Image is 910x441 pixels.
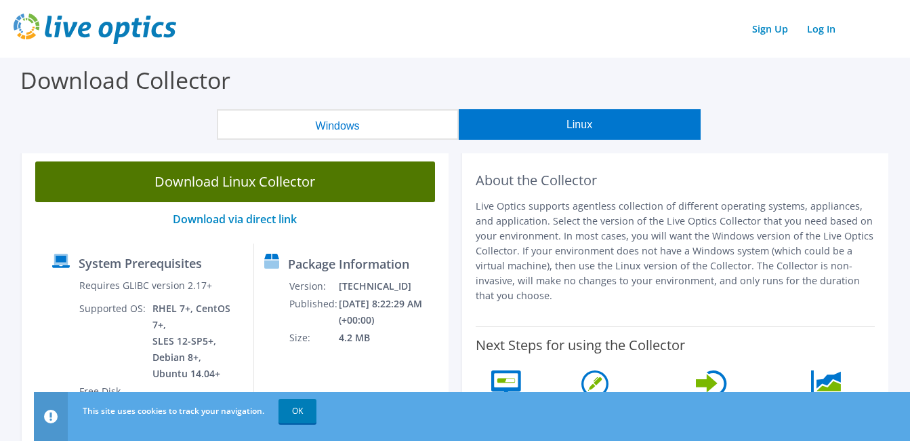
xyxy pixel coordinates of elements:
td: [TECHNICAL_ID] [338,277,442,295]
label: Requires GLIBC version 2.17+ [79,279,212,292]
a: Download Linux Collector [35,161,435,202]
td: 4.2 MB [338,329,442,347]
a: Log In [800,19,842,39]
td: Size: [289,329,338,347]
td: Published: [289,295,338,329]
td: [DATE] 8:22:29 AM (+00:00) [338,295,442,329]
button: Linux [459,109,701,140]
td: 5GB [152,383,243,417]
a: OK [278,399,316,423]
p: Live Optics supports agentless collection of different operating systems, appliances, and applica... [476,199,875,303]
td: RHEL 7+, CentOS 7+, SLES 12-SP5+, Debian 8+, Ubuntu 14.04+ [152,300,243,383]
td: Free Disk Space: [79,383,152,417]
span: This site uses cookies to track your navigation. [83,405,264,417]
label: Package Information [288,257,409,271]
a: Sign Up [745,19,795,39]
img: live_optics_svg.svg [14,14,176,44]
label: System Prerequisites [79,256,202,270]
a: Download via direct link [173,212,297,227]
button: Windows [217,109,459,140]
label: Download Collector [20,64,230,96]
td: Supported OS: [79,300,152,383]
td: Version: [289,277,338,295]
h2: About the Collector [476,172,875,189]
label: Next Steps for using the Collector [476,337,685,353]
